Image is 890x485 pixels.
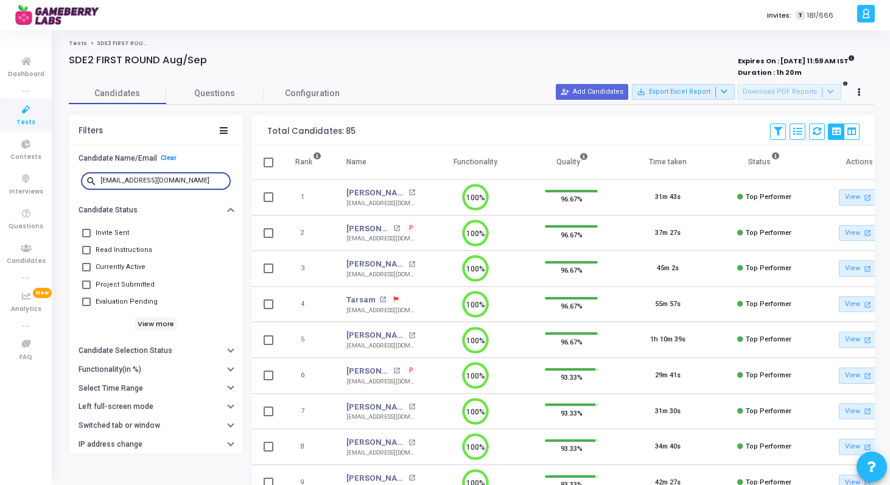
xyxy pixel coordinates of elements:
td: 8 [282,429,334,465]
button: Functionality(in %) [69,360,243,379]
mat-icon: open_in_new [408,332,415,339]
div: [EMAIL_ADDRESS][DOMAIN_NAME] [346,413,415,422]
span: T [796,11,804,20]
div: 55m 57s [655,299,681,310]
label: Invites: [767,10,791,21]
mat-icon: open_in_new [408,403,415,410]
h6: View more [135,317,177,330]
button: Candidate Selection Status [69,341,243,360]
span: Configuration [285,87,340,100]
div: Time taken [649,155,687,169]
h4: SDE2 FIRST ROUND Aug/Sep [69,54,207,66]
div: [EMAIL_ADDRESS][DOMAIN_NAME] [346,270,415,279]
div: [EMAIL_ADDRESS][DOMAIN_NAME] [346,341,415,351]
span: 93.33% [561,406,583,419]
td: 2 [282,215,334,251]
nav: breadcrumb [69,40,875,47]
span: Project Submitted [96,277,155,292]
mat-icon: person_add_alt [561,88,569,96]
h6: IP address change [79,440,142,449]
mat-icon: open_in_new [862,192,872,203]
button: Candidate Name/EmailClear [69,148,243,167]
span: 181/666 [807,10,833,21]
span: Invite Sent [96,226,129,240]
div: View Options [828,124,860,140]
td: 4 [282,287,334,323]
mat-icon: open_in_new [393,368,400,374]
span: Top Performer [746,193,791,201]
a: Clear [161,154,177,162]
a: View [839,225,881,242]
h6: Candidate Name/Email [79,154,157,163]
div: 29m 41s [655,371,681,381]
button: Switched tab or window [69,416,243,435]
div: Name [346,155,366,169]
span: Candidates [69,87,166,100]
div: 31m 43s [655,192,681,203]
span: 93.33% [561,371,583,383]
a: View [839,368,881,384]
button: Candidate Status [69,201,243,220]
span: 96.67% [561,300,583,312]
span: Top Performer [746,264,791,272]
span: FAQ [19,352,32,363]
button: Download PDF Reports [738,84,841,100]
div: 45m 2s [657,263,679,274]
span: Interviews [9,187,43,197]
td: 1 [282,180,334,215]
mat-icon: open_in_new [408,439,415,446]
span: New [33,288,52,298]
span: Dashboard [8,69,44,80]
a: View [839,332,881,348]
mat-icon: open_in_new [862,299,872,310]
a: [PERSON_NAME] [346,365,390,377]
mat-icon: open_in_new [408,261,415,268]
a: View [839,296,881,313]
div: [EMAIL_ADDRESS][DOMAIN_NAME] [346,448,415,458]
span: Read Instructions [96,243,152,257]
span: 96.67% [561,228,583,240]
a: View [839,260,881,277]
span: SDE2 FIRST ROUND Aug/Sep [97,40,179,47]
mat-icon: open_in_new [862,442,872,452]
span: Top Performer [746,442,791,450]
button: Add Candidates [556,84,628,100]
a: [PERSON_NAME] [346,472,405,484]
button: Left full-screen mode [69,397,243,416]
td: 5 [282,322,334,358]
span: Top Performer [746,229,791,237]
span: Top Performer [746,407,791,415]
a: View [839,403,881,420]
mat-icon: open_in_new [862,406,872,416]
strong: Expires On : [DATE] 11:59 AM IST [738,53,855,66]
span: Questions [166,87,264,100]
span: Currently Active [96,260,145,274]
a: [PERSON_NAME] [PERSON_NAME] [346,401,405,413]
div: Filters [79,126,103,136]
div: 31m 30s [655,406,681,417]
span: Top Performer [746,371,791,379]
div: [EMAIL_ADDRESS][DOMAIN_NAME] [346,234,415,243]
a: View [839,439,881,455]
mat-icon: open_in_new [862,335,872,345]
span: Analytics [11,304,41,315]
a: Tarsam [346,294,376,306]
mat-icon: save_alt [637,88,645,96]
h6: Candidate Selection Status [79,346,172,355]
td: 3 [282,251,334,287]
input: Search... [100,177,226,184]
th: Status [716,145,812,180]
a: [PERSON_NAME] [346,258,405,270]
div: Total Candidates: 85 [267,127,356,136]
mat-icon: open_in_new [408,189,415,196]
a: Tests [69,40,87,47]
a: View [839,189,881,206]
div: 34m 40s [655,442,681,452]
span: Questions [9,222,43,232]
span: 96.67% [561,264,583,276]
mat-icon: search [86,175,100,186]
td: 7 [282,394,334,430]
span: Tests [16,117,35,128]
